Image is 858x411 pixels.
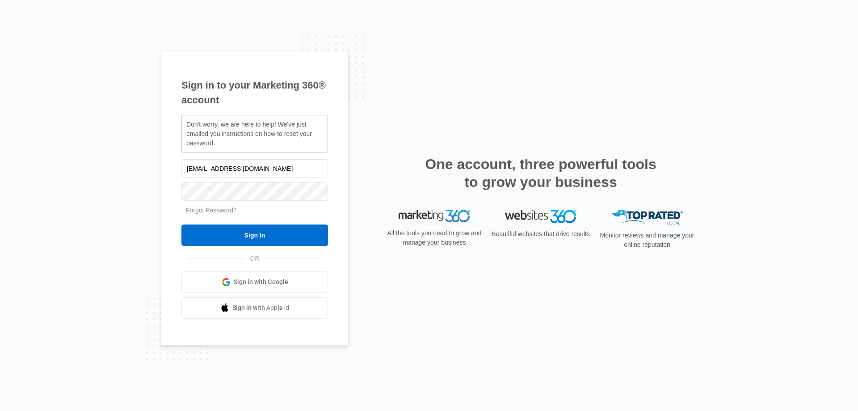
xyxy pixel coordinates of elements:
h2: One account, three powerful tools to grow your business [422,155,659,191]
a: Forgot Password? [186,207,237,214]
p: All the tools you need to grow and manage your business [384,229,484,247]
a: Sign in with Google [181,271,328,293]
span: OR [244,254,266,263]
input: Sign In [181,225,328,246]
img: Top Rated Local [611,210,683,225]
span: Sign in with Apple Id [232,303,290,313]
p: Beautiful websites that drive results [491,229,591,239]
h1: Sign in to your Marketing 360® account [181,78,328,107]
img: Websites 360 [505,210,576,223]
a: Sign in with Apple Id [181,297,328,319]
img: Marketing 360 [399,210,470,222]
span: Don't worry, we are here to help! We've just emailed you instructions on how to reset your password. [186,121,312,147]
span: Sign in with Google [234,277,288,287]
input: Email [181,159,328,178]
p: Monitor reviews and manage your online reputation [597,231,697,250]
